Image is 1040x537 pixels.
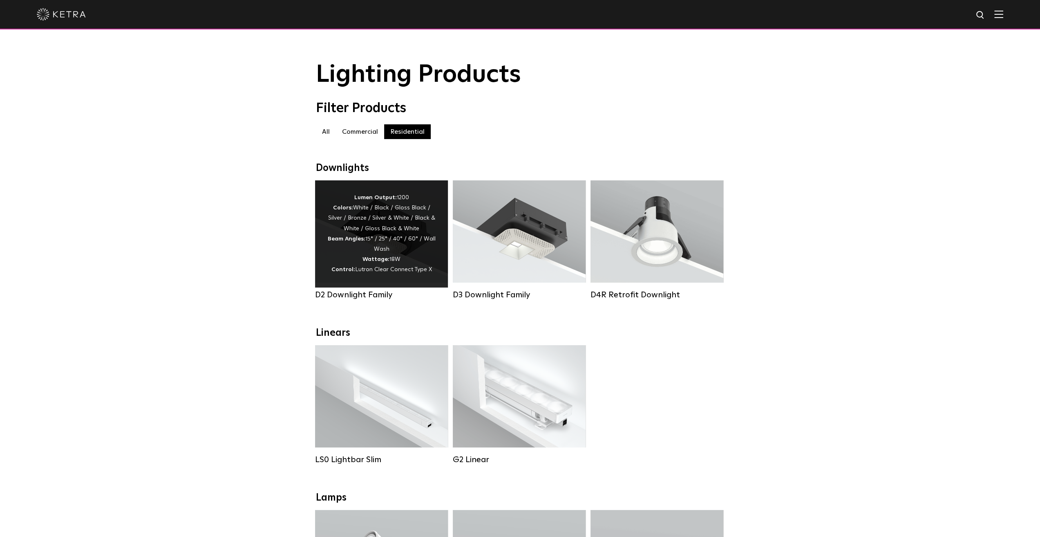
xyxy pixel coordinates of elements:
[975,10,986,20] img: search icon
[336,124,384,139] label: Commercial
[328,236,365,242] strong: Beam Angles:
[315,345,448,465] a: LS0 Lightbar Slim Lumen Output:200 / 350Colors:White / BlackControl:X96 Controller
[453,290,586,300] div: D3 Downlight Family
[590,290,723,300] div: D4R Retrofit Downlight
[316,63,521,87] span: Lighting Products
[316,162,725,174] div: Downlights
[316,101,725,116] div: Filter Products
[384,124,431,139] label: Residential
[453,180,586,300] a: D3 Downlight Family Lumen Output:700 / 900 / 1100Colors:White / Black / Silver / Bronze / Paintab...
[355,267,432,272] span: Lutron Clear Connect Type X
[37,8,86,20] img: ketra-logo-2019-white
[453,455,586,465] div: G2 Linear
[590,180,723,300] a: D4R Retrofit Downlight Lumen Output:800Colors:White / BlackBeam Angles:15° / 25° / 40° / 60°Watta...
[315,180,448,300] a: D2 Downlight Family Lumen Output:1200Colors:White / Black / Gloss Black / Silver / Bronze / Silve...
[362,256,389,262] strong: Wattage:
[354,195,397,200] strong: Lumen Output:
[316,492,725,504] div: Lamps
[333,205,353,211] strong: Colors:
[994,10,1003,18] img: Hamburger%20Nav.svg
[315,290,448,300] div: D2 Downlight Family
[331,267,355,272] strong: Control:
[327,193,436,275] div: 1200 White / Black / Gloss Black / Silver / Bronze / Silver & White / Black & White / Gloss Black...
[316,327,725,339] div: Linears
[453,345,586,465] a: G2 Linear Lumen Output:400 / 700 / 1000Colors:WhiteBeam Angles:Flood / [GEOGRAPHIC_DATA] / Narrow...
[316,124,336,139] label: All
[315,455,448,465] div: LS0 Lightbar Slim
